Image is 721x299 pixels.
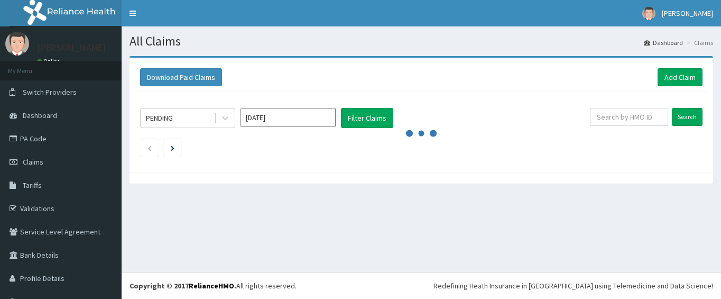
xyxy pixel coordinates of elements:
a: Online [37,58,62,65]
svg: audio-loading [405,117,437,149]
span: [PERSON_NAME] [662,8,713,18]
footer: All rights reserved. [122,272,721,299]
li: Claims [684,38,713,47]
button: Download Paid Claims [140,68,222,86]
strong: Copyright © 2017 . [130,281,236,291]
span: Dashboard [23,111,57,120]
button: Filter Claims [341,108,393,128]
a: Dashboard [644,38,683,47]
p: [PERSON_NAME] [37,43,106,52]
span: Claims [23,157,43,167]
span: Switch Providers [23,87,77,97]
h1: All Claims [130,34,713,48]
div: Redefining Heath Insurance in [GEOGRAPHIC_DATA] using Telemedicine and Data Science! [433,280,713,291]
a: Add Claim [658,68,702,86]
a: Previous page [147,143,152,152]
a: Next page [171,143,174,152]
a: RelianceHMO [189,281,234,291]
input: Search [672,108,702,126]
div: PENDING [146,113,173,123]
span: Tariffs [23,180,42,190]
input: Search by HMO ID [590,108,668,126]
img: User Image [5,32,29,56]
input: Select Month and Year [241,108,336,127]
img: User Image [642,7,655,20]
